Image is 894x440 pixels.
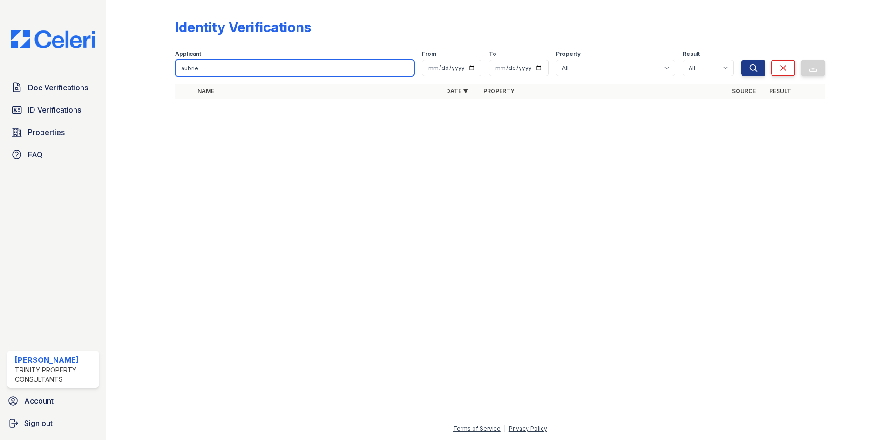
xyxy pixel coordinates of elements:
[175,50,201,58] label: Applicant
[504,425,506,432] div: |
[28,82,88,93] span: Doc Verifications
[7,145,99,164] a: FAQ
[175,60,414,76] input: Search by name or phone number
[28,104,81,115] span: ID Verifications
[769,88,791,95] a: Result
[446,88,468,95] a: Date ▼
[683,50,700,58] label: Result
[28,127,65,138] span: Properties
[28,149,43,160] span: FAQ
[175,19,311,35] div: Identity Verifications
[453,425,501,432] a: Terms of Service
[7,123,99,142] a: Properties
[556,50,581,58] label: Property
[509,425,547,432] a: Privacy Policy
[7,78,99,97] a: Doc Verifications
[4,414,102,433] a: Sign out
[489,50,496,58] label: To
[197,88,214,95] a: Name
[15,366,95,384] div: Trinity Property Consultants
[4,30,102,48] img: CE_Logo_Blue-a8612792a0a2168367f1c8372b55b34899dd931a85d93a1a3d3e32e68fde9ad4.png
[24,395,54,406] span: Account
[4,392,102,410] a: Account
[422,50,436,58] label: From
[483,88,515,95] a: Property
[732,88,756,95] a: Source
[24,418,53,429] span: Sign out
[15,354,95,366] div: [PERSON_NAME]
[7,101,99,119] a: ID Verifications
